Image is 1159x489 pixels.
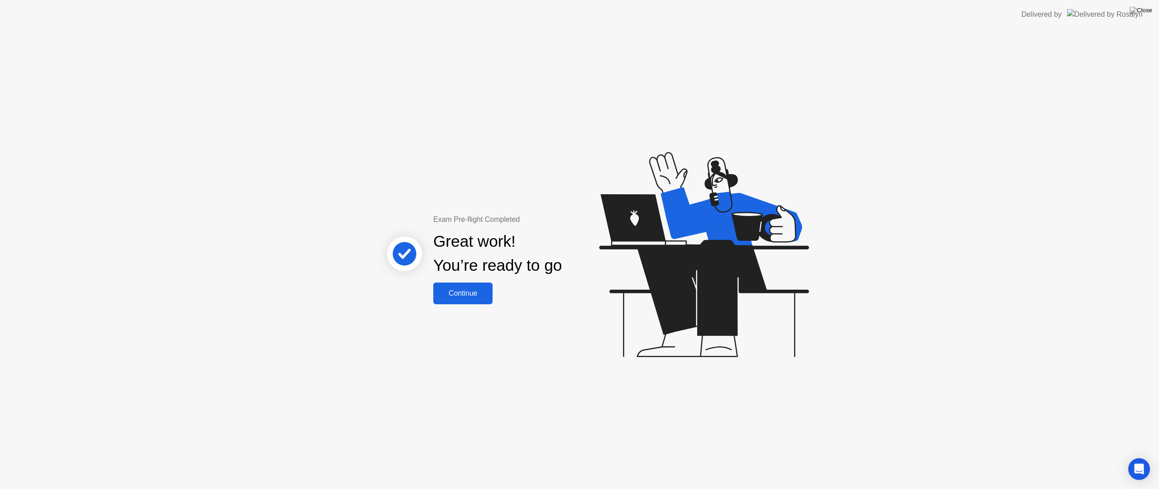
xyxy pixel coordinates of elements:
[433,230,562,278] div: Great work! You’re ready to go
[1067,9,1143,19] img: Delivered by Rosalyn
[1128,458,1150,480] div: Open Intercom Messenger
[1130,7,1152,14] img: Close
[436,289,490,297] div: Continue
[433,283,493,304] button: Continue
[433,214,620,225] div: Exam Pre-flight Completed
[1021,9,1062,20] div: Delivered by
